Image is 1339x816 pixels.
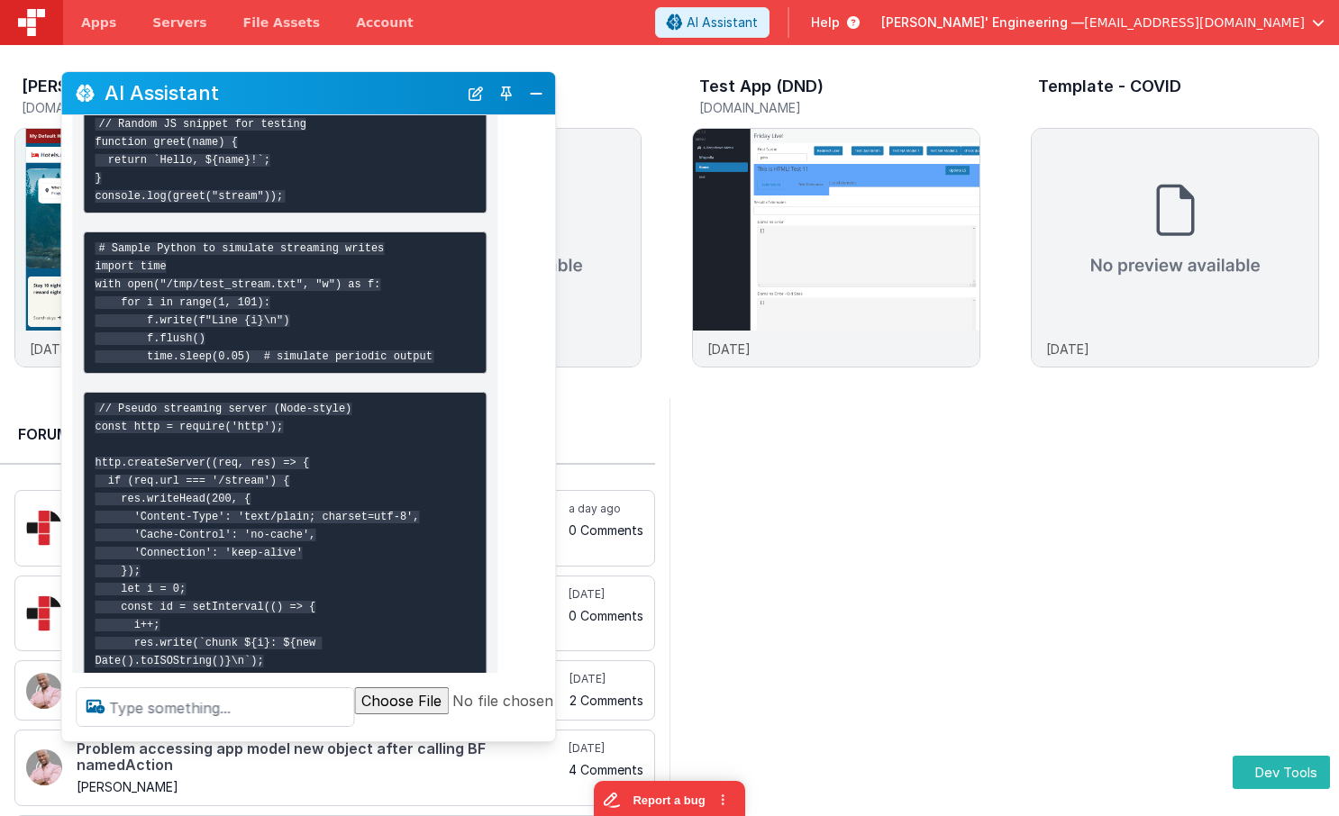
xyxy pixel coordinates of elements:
[687,14,758,32] span: AI Assistant
[569,523,643,537] h5: 0 Comments
[1038,77,1181,95] h3: Template - COVID
[26,749,62,785] img: 411_2.png
[569,672,643,686] h5: [DATE]
[18,423,637,445] h2: Forum Feed
[243,14,321,32] span: File Assets
[14,576,655,652] a: Request for Documentation on FM Betteforms System and Redundancy BetterForms [DATE] 0 Comments
[95,242,433,363] code: # Sample Python to simulate streaming writes import time with open("/tmp/test_stream.txt", "w") a...
[699,101,980,114] h5: [DOMAIN_NAME]
[14,490,655,567] a: Define JS Function in DOM Header and Use in namedFunctions or Field Calcs BetterForms a day ago 0...
[569,694,643,707] h5: 2 Comments
[881,14,1084,32] span: [PERSON_NAME]' Engineering —
[707,340,751,358] p: [DATE]
[22,77,228,95] h3: [PERSON_NAME] test App
[77,780,565,793] h5: [PERSON_NAME]
[81,14,116,32] span: Apps
[105,82,458,104] h2: AI Assistant
[569,741,643,756] h5: [DATE]
[22,101,303,114] h5: [DOMAIN_NAME]
[569,763,643,776] h5: 4 Comments
[14,730,655,806] a: Problem accessing app model new object after calling BF namedAction [PERSON_NAME] [DATE] 4 Comments
[463,81,488,106] button: New Chat
[1084,14,1305,32] span: [EMAIL_ADDRESS][DOMAIN_NAME]
[95,118,305,203] code: // Random JS snippet for testing function greet(name) { return `Hello, ${name}!`; } console.log(g...
[1046,340,1089,358] p: [DATE]
[26,673,62,709] img: 411_2.png
[1233,756,1330,789] button: Dev Tools
[152,14,206,32] span: Servers
[811,14,840,32] span: Help
[881,14,1325,32] button: [PERSON_NAME]' Engineering — [EMAIL_ADDRESS][DOMAIN_NAME]
[14,660,655,721] a: Refreshing a Mobile App on Swipe Down [PERSON_NAME] [DATE] 2 Comments
[569,587,643,602] h5: [DATE]
[569,502,643,516] h5: a day ago
[77,741,565,773] h4: Problem accessing app model new object after calling BF namedAction
[699,77,824,95] h3: Test App (DND)
[494,81,519,106] button: Toggle Pin
[26,510,62,546] img: 295_2.png
[655,7,770,38] button: AI Assistant
[569,609,643,622] h5: 0 Comments
[26,595,62,631] img: 295_2.png
[524,81,548,106] button: Close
